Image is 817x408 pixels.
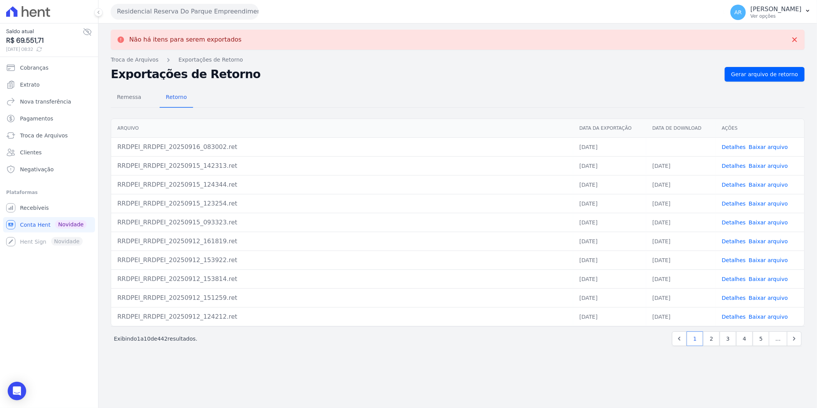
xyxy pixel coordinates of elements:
button: AR [PERSON_NAME] Ver opções [724,2,817,23]
p: [PERSON_NAME] [750,5,802,13]
a: Exportações de Retorno [178,56,243,64]
a: Baixar arquivo [749,144,788,150]
a: Troca de Arquivos [111,56,158,64]
span: Nova transferência [20,98,71,105]
div: RRDPEI_RRDPEI_20250912_153922.ret [117,256,567,265]
div: RRDPEI_RRDPEI_20250916_083002.ret [117,142,567,152]
td: [DATE] [646,288,716,307]
a: Detalhes [722,276,746,282]
span: Troca de Arquivos [20,132,68,139]
div: Plataformas [6,188,92,197]
td: [DATE] [573,175,646,194]
span: Remessa [112,89,146,105]
a: Baixar arquivo [749,276,788,282]
span: R$ 69.551,71 [6,35,83,46]
a: Gerar arquivo de retorno [725,67,805,82]
span: Novidade [55,220,87,229]
a: Detalhes [722,201,746,207]
td: [DATE] [573,137,646,156]
a: Detalhes [722,314,746,320]
td: [DATE] [573,232,646,251]
a: 1 [687,331,703,346]
a: Extrato [3,77,95,92]
a: Negativação [3,162,95,177]
a: Pagamentos [3,111,95,126]
span: … [769,331,787,346]
td: [DATE] [646,232,716,251]
span: Recebíveis [20,204,49,212]
a: Clientes [3,145,95,160]
a: Conta Hent Novidade [3,217,95,232]
span: Conta Hent [20,221,50,229]
span: 1 [137,336,140,342]
a: 5 [753,331,769,346]
td: [DATE] [646,269,716,288]
a: Baixar arquivo [749,238,788,244]
a: Detalhes [722,257,746,263]
a: Baixar arquivo [749,219,788,226]
a: Baixar arquivo [749,314,788,320]
td: [DATE] [573,307,646,326]
td: [DATE] [646,307,716,326]
div: RRDPEI_RRDPEI_20250915_123254.ret [117,199,567,208]
a: Baixar arquivo [749,182,788,188]
td: [DATE] [646,213,716,232]
span: Retorno [161,89,192,105]
span: Clientes [20,149,42,156]
p: Exibindo a de resultados. [114,335,197,343]
a: Next [787,331,802,346]
a: Detalhes [722,219,746,226]
td: [DATE] [573,194,646,213]
a: 3 [720,331,736,346]
a: Remessa [111,88,147,108]
a: Troca de Arquivos [3,128,95,143]
th: Ações [716,119,804,138]
a: Baixar arquivo [749,295,788,301]
p: Ver opções [750,13,802,19]
p: Não há itens para serem exportados [129,36,242,43]
div: RRDPEI_RRDPEI_20250915_124344.ret [117,180,567,189]
span: Saldo atual [6,27,83,35]
a: Cobranças [3,60,95,75]
td: [DATE] [573,269,646,288]
button: Residencial Reserva Do Parque Empreendimento Imobiliario LTDA [111,4,258,19]
div: RRDPEI_RRDPEI_20250912_151259.ret [117,293,567,303]
a: Baixar arquivo [749,257,788,263]
a: Baixar arquivo [749,163,788,169]
nav: Sidebar [6,60,92,249]
th: Data de Download [646,119,716,138]
td: [DATE] [646,194,716,213]
span: AR [734,10,742,15]
a: Detalhes [722,295,746,301]
td: [DATE] [573,251,646,269]
div: RRDPEI_RRDPEI_20250912_153814.ret [117,274,567,284]
td: [DATE] [646,156,716,175]
th: Arquivo [111,119,573,138]
td: [DATE] [573,213,646,232]
a: Previous [672,331,687,346]
span: Cobranças [20,64,48,72]
div: Open Intercom Messenger [8,382,26,400]
a: 4 [736,331,753,346]
a: Nova transferência [3,94,95,109]
a: 2 [703,331,720,346]
div: RRDPEI_RRDPEI_20250915_093323.ret [117,218,567,227]
div: RRDPEI_RRDPEI_20250912_161819.ret [117,237,567,246]
td: [DATE] [646,175,716,194]
a: Baixar arquivo [749,201,788,207]
a: Detalhes [722,238,746,244]
h2: Exportações de Retorno [111,69,719,80]
span: 442 [157,336,168,342]
span: Gerar arquivo de retorno [731,70,798,78]
span: Pagamentos [20,115,53,122]
span: 10 [144,336,151,342]
span: [DATE] 08:32 [6,46,83,53]
a: Recebíveis [3,200,95,216]
nav: Breadcrumb [111,56,805,64]
a: Detalhes [722,144,746,150]
a: Detalhes [722,182,746,188]
td: [DATE] [573,288,646,307]
td: [DATE] [646,251,716,269]
th: Data da Exportação [573,119,646,138]
a: Detalhes [722,163,746,169]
